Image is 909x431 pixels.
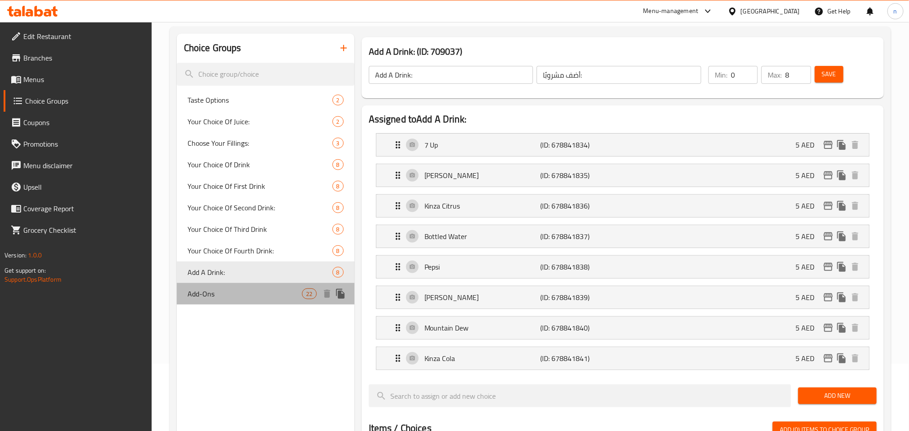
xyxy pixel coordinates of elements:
div: Choices [332,159,344,170]
div: Expand [376,225,869,248]
span: Coupons [23,117,144,128]
button: delete [848,352,862,365]
p: 5 AED [795,231,822,242]
span: Promotions [23,139,144,149]
p: [PERSON_NAME] [424,292,540,303]
div: Your Choice Of Fourth Drink:8 [177,240,354,261]
p: [PERSON_NAME] [424,170,540,181]
a: Promotions [4,133,152,155]
span: Edit Restaurant [23,31,144,42]
button: duplicate [835,138,848,152]
p: Min: [715,70,727,80]
p: 5 AED [795,322,822,333]
span: Your Choice Of Fourth Drink: [188,245,332,256]
button: delete [848,291,862,304]
div: Choose Your Fillings:3 [177,132,354,154]
div: Your Choice Of Second Drink:8 [177,197,354,218]
span: Get support on: [4,265,46,276]
div: Expand [376,256,869,278]
span: Menus [23,74,144,85]
div: Choices [332,138,344,148]
span: Your Choice Of Third Drink [188,224,332,235]
span: Branches [23,52,144,63]
span: Your Choice Of Juice: [188,116,332,127]
div: Choices [332,181,344,192]
p: Max: [768,70,782,80]
p: Kinza Cola [424,353,540,364]
div: [GEOGRAPHIC_DATA] [741,6,800,16]
span: 8 [333,204,343,212]
div: Menu-management [643,6,699,17]
button: edit [822,260,835,274]
span: Add A Drink: [188,267,332,278]
div: Expand [376,347,869,370]
div: Taste Options2 [177,89,354,111]
p: 5 AED [795,170,822,181]
a: Menu disclaimer [4,155,152,176]
button: delete [320,287,334,300]
div: Choices [332,202,344,213]
a: Branches [4,47,152,69]
button: duplicate [835,260,848,274]
button: Save [815,66,843,83]
li: Expand [369,191,877,221]
h2: Choice Groups [184,41,241,55]
div: Expand [376,195,869,217]
h2: Assigned to Add A Drink: [369,113,877,126]
div: Expand [376,317,869,339]
button: duplicate [835,199,848,213]
a: Coverage Report [4,198,152,219]
p: Kinza Citrus [424,200,540,211]
p: (ID: 678841839) [540,292,617,303]
div: Choices [332,224,344,235]
span: 8 [333,268,343,277]
p: 5 AED [795,139,822,150]
div: Your Choice Of Drink8 [177,154,354,175]
button: edit [822,321,835,335]
p: (ID: 678841835) [540,170,617,181]
p: (ID: 678841841) [540,353,617,364]
button: duplicate [334,287,347,300]
span: 8 [333,182,343,191]
span: n [894,6,897,16]
button: edit [822,230,835,243]
div: Your Choice Of First Drink8 [177,175,354,197]
a: Edit Restaurant [4,26,152,47]
a: Support.OpsPlatform [4,274,61,285]
a: Grocery Checklist [4,219,152,241]
button: edit [822,199,835,213]
a: Choice Groups [4,90,152,112]
button: edit [822,138,835,152]
div: Add A Drink:8 [177,261,354,283]
p: (ID: 678841838) [540,261,617,272]
div: Expand [376,134,869,156]
button: delete [848,230,862,243]
a: Coupons [4,112,152,133]
button: edit [822,291,835,304]
li: Expand [369,221,877,252]
p: (ID: 678841836) [540,200,617,211]
button: duplicate [835,230,848,243]
a: Upsell [4,176,152,198]
p: 5 AED [795,292,822,303]
span: Choose Your Fillings: [188,138,332,148]
p: Mountain Dew [424,322,540,333]
button: edit [822,352,835,365]
span: 1.0.0 [28,249,42,261]
p: Bottled Water [424,231,540,242]
p: (ID: 678841834) [540,139,617,150]
span: 8 [333,225,343,234]
div: Choices [332,116,344,127]
div: Add-Ons22deleteduplicate [177,283,354,305]
span: Taste Options [188,95,332,105]
span: Menu disclaimer [23,160,144,171]
span: Grocery Checklist [23,225,144,235]
button: delete [848,199,862,213]
button: edit [822,169,835,182]
a: Menus [4,69,152,90]
div: Choices [332,267,344,278]
li: Expand [369,313,877,343]
p: Pepsi [424,261,540,272]
button: delete [848,169,862,182]
button: delete [848,321,862,335]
